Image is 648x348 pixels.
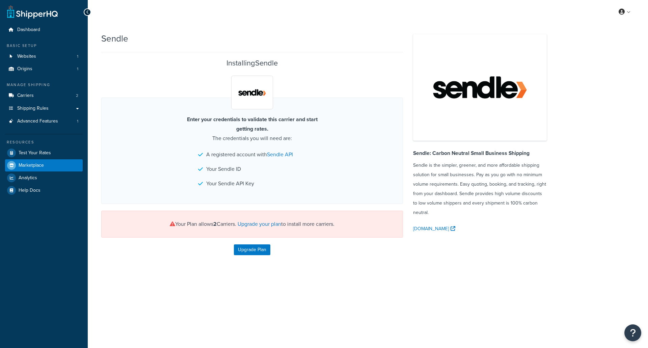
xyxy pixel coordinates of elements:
[413,224,457,234] a: [DOMAIN_NAME]
[5,89,83,102] li: Carriers
[101,34,128,44] h2: Sendle
[178,115,326,143] p: The credentials you will need are:
[77,118,78,124] span: 1
[5,159,83,171] a: Marketplace
[17,106,49,111] span: Shipping Rules
[5,50,83,63] a: Websites1
[413,161,547,217] p: Sendle is the simpler, greener, and more affordable shipping solution for small businesses. Pay a...
[5,63,83,75] li: Origins
[17,118,58,124] span: Advanced Features
[5,147,83,159] a: Test Your Rates
[5,50,83,63] li: Websites
[19,188,40,193] span: Help Docs
[5,24,83,36] a: Dashboard
[77,54,78,59] span: 1
[77,66,78,72] span: 1
[19,175,37,181] span: Analytics
[198,164,306,174] li: Your Sendle ID
[5,43,83,49] div: Basic Setup
[101,211,403,238] div: Your Plan allows Carriers. to install more carriers.
[5,139,83,145] div: Resources
[5,184,83,196] a: Help Docs
[624,324,641,341] button: Open Resource Center
[5,89,83,102] a: Carriers2
[267,151,293,158] a: Sendle API
[101,59,403,67] h3: Installing Sendle
[17,93,34,99] span: Carriers
[213,220,217,228] strong: 2
[5,82,83,88] div: Manage Shipping
[413,149,547,157] h4: Sendle: Carbon Neutral Small Business Shipping
[5,102,83,115] a: Shipping Rules
[17,27,40,33] span: Dashboard
[238,220,281,228] a: Upgrade your plan
[5,115,83,128] li: Advanced Features
[187,115,318,133] strong: Enter your credentials to validate this carrier and start getting rates.
[233,77,271,108] img: Sendle
[19,163,44,168] span: Marketplace
[5,63,83,75] a: Origins1
[198,150,306,159] li: A registered account with
[19,150,51,156] span: Test Your Rates
[234,244,270,255] a: Upgrade Plan
[76,93,78,99] span: 2
[5,115,83,128] a: Advanced Features1
[198,179,306,188] li: Your Sendle API Key
[413,34,547,141] img: app-sendle.png
[17,66,32,72] span: Origins
[17,54,36,59] span: Websites
[5,172,83,184] a: Analytics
